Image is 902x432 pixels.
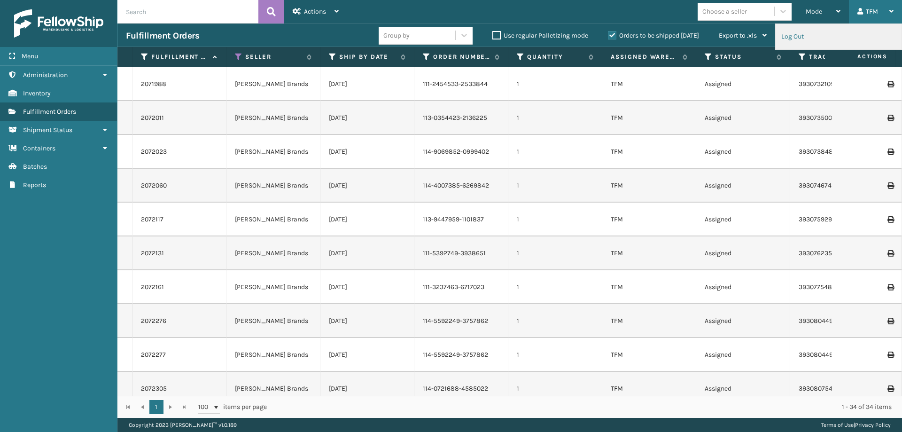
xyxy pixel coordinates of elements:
[611,53,678,61] label: Assigned Warehouse
[226,67,320,101] td: [PERSON_NAME] Brands
[887,250,893,257] i: Print Label
[776,24,902,49] li: Log Out
[887,284,893,291] i: Print Label
[141,113,164,123] a: 2072011
[320,270,414,304] td: [DATE]
[696,338,790,372] td: Assigned
[809,53,866,61] label: Tracking Number
[129,418,237,432] p: Copyright 2023 [PERSON_NAME]™ v 1.0.189
[508,304,602,338] td: 1
[226,203,320,236] td: [PERSON_NAME] Brands
[806,8,822,16] span: Mode
[198,402,212,412] span: 100
[226,372,320,406] td: [PERSON_NAME] Brands
[22,52,38,60] span: Menu
[799,114,844,122] a: 393073500830
[602,372,696,406] td: TFM
[141,147,167,157] a: 2072023
[414,338,508,372] td: 114-5592249-3757862
[414,372,508,406] td: 114-0721688-4585022
[602,101,696,135] td: TFM
[828,49,893,64] span: Actions
[508,338,602,372] td: 1
[320,338,414,372] td: [DATE]
[141,283,164,292] a: 2072161
[226,169,320,203] td: [PERSON_NAME] Brands
[141,181,167,190] a: 2072060
[602,67,696,101] td: TFM
[414,169,508,203] td: 114-4007385-6269842
[719,31,757,39] span: Export to .xls
[414,67,508,101] td: 111-2454533-2533844
[23,181,46,189] span: Reports
[198,400,267,414] span: items per page
[141,79,166,89] a: 2071988
[226,304,320,338] td: [PERSON_NAME] Brands
[696,270,790,304] td: Assigned
[414,304,508,338] td: 114-5592249-3757862
[799,317,843,325] a: 393080449391
[226,270,320,304] td: [PERSON_NAME] Brands
[508,67,602,101] td: 1
[414,101,508,135] td: 113-0354423-2136225
[141,316,166,326] a: 2072276
[887,352,893,358] i: Print Label
[602,203,696,236] td: TFM
[799,215,843,223] a: 393075929052
[602,338,696,372] td: TFM
[414,270,508,304] td: 111-3237463-6717023
[855,422,891,428] a: Privacy Policy
[887,182,893,189] i: Print Label
[414,135,508,169] td: 114-9069852-0999402
[23,71,68,79] span: Administration
[226,101,320,135] td: [PERSON_NAME] Brands
[23,144,55,152] span: Containers
[696,169,790,203] td: Assigned
[414,203,508,236] td: 113-9447959-1101837
[887,81,893,87] i: Print Label
[149,400,163,414] a: 1
[799,80,842,88] a: 393073210968
[320,372,414,406] td: [DATE]
[602,169,696,203] td: TFM
[527,53,584,61] label: Quantity
[304,8,326,16] span: Actions
[715,53,772,61] label: Status
[602,236,696,270] td: TFM
[508,135,602,169] td: 1
[608,31,699,39] label: Orders to be shipped [DATE]
[23,108,76,116] span: Fulfillment Orders
[23,126,72,134] span: Shipment Status
[602,270,696,304] td: TFM
[696,67,790,101] td: Assigned
[320,101,414,135] td: [DATE]
[799,181,842,189] a: 393074674977
[887,216,893,223] i: Print Label
[508,169,602,203] td: 1
[141,249,164,258] a: 2072131
[414,236,508,270] td: 111-5392749-3938651
[799,385,844,393] a: 393080754263
[696,135,790,169] td: Assigned
[320,304,414,338] td: [DATE]
[339,53,396,61] label: Ship By Date
[799,249,843,257] a: 393076235857
[821,422,854,428] a: Terms of Use
[226,236,320,270] td: [PERSON_NAME] Brands
[508,372,602,406] td: 1
[226,338,320,372] td: [PERSON_NAME] Brands
[126,30,199,41] h3: Fulfillment Orders
[702,7,747,16] div: Choose a seller
[320,169,414,203] td: [DATE]
[696,203,790,236] td: Assigned
[141,350,166,360] a: 2072277
[320,135,414,169] td: [DATE]
[887,318,893,324] i: Print Label
[433,53,490,61] label: Order Number
[696,304,790,338] td: Assigned
[492,31,588,39] label: Use regular Palletizing mode
[23,163,47,171] span: Batches
[508,203,602,236] td: 1
[508,236,602,270] td: 1
[696,372,790,406] td: Assigned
